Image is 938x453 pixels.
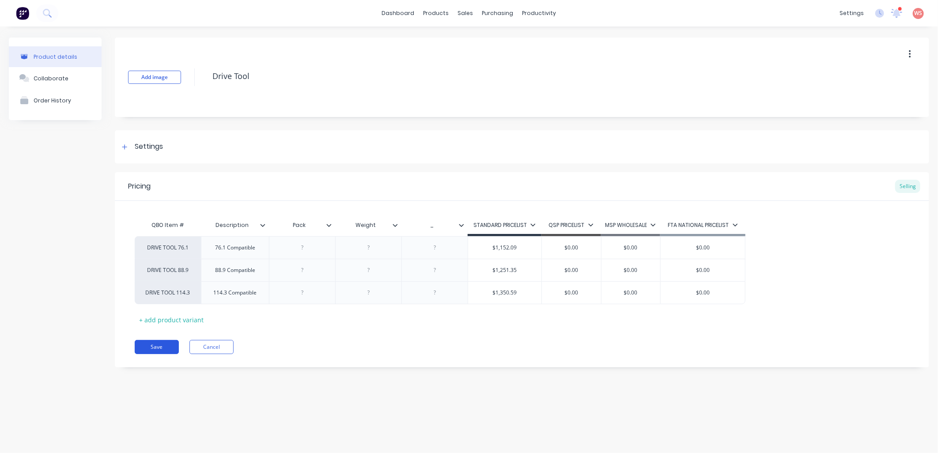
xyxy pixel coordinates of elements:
[208,264,262,276] div: 88.9 Compatible
[207,287,264,298] div: 114.3 Compatible
[468,237,541,259] div: $1,152.09
[135,281,745,304] div: DRIVE TOOL 114.3114.3 Compatible$1,350.59$0.00$0.00$0.00
[135,313,208,327] div: + add product variant
[144,244,192,252] div: DRIVE TOOL 76.1
[9,89,102,111] button: Order History
[269,214,330,236] div: Pack
[135,236,745,259] div: DRIVE TOOL 76.176.1 Compatible$1,152.09$0.00$0.00$0.00
[34,53,77,60] div: Product details
[34,75,68,82] div: Collaborate
[668,221,738,229] div: FTA NATIONAL PRICELIST
[135,259,745,281] div: DRIVE TOOL 88.988.9 Compatible$1,251.35$0.00$0.00$0.00
[34,97,71,104] div: Order History
[454,7,478,20] div: sales
[473,221,536,229] div: STANDARD PRICELIST
[661,282,745,304] div: $0.00
[135,141,163,152] div: Settings
[835,7,868,20] div: settings
[601,282,661,304] div: $0.00
[419,7,454,20] div: products
[335,214,396,236] div: Weight
[269,216,335,234] div: Pack
[9,67,102,89] button: Collaborate
[201,216,269,234] div: Description
[468,259,541,281] div: $1,251.35
[9,46,102,67] button: Product details
[542,259,601,281] div: $0.00
[601,259,661,281] div: $0.00
[128,181,151,192] div: Pricing
[201,214,264,236] div: Description
[549,221,594,229] div: QSP PRICELIST
[542,282,601,304] div: $0.00
[605,221,656,229] div: MSP WHOLESALE
[144,266,192,274] div: DRIVE TOOL 88.9
[401,216,468,234] div: _
[135,340,179,354] button: Save
[542,237,601,259] div: $0.00
[518,7,561,20] div: productivity
[208,66,838,87] textarea: Drive Tool
[895,180,920,193] div: Selling
[478,7,518,20] div: purchasing
[468,282,541,304] div: $1,350.59
[189,340,234,354] button: Cancel
[661,259,745,281] div: $0.00
[601,237,661,259] div: $0.00
[915,9,923,17] span: WS
[378,7,419,20] a: dashboard
[401,214,462,236] div: _
[135,216,201,234] div: QBO Item #
[661,237,745,259] div: $0.00
[128,71,181,84] button: Add image
[16,7,29,20] img: Factory
[208,242,262,253] div: 76.1 Compatible
[144,289,192,297] div: DRIVE TOOL 114.3
[335,216,401,234] div: Weight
